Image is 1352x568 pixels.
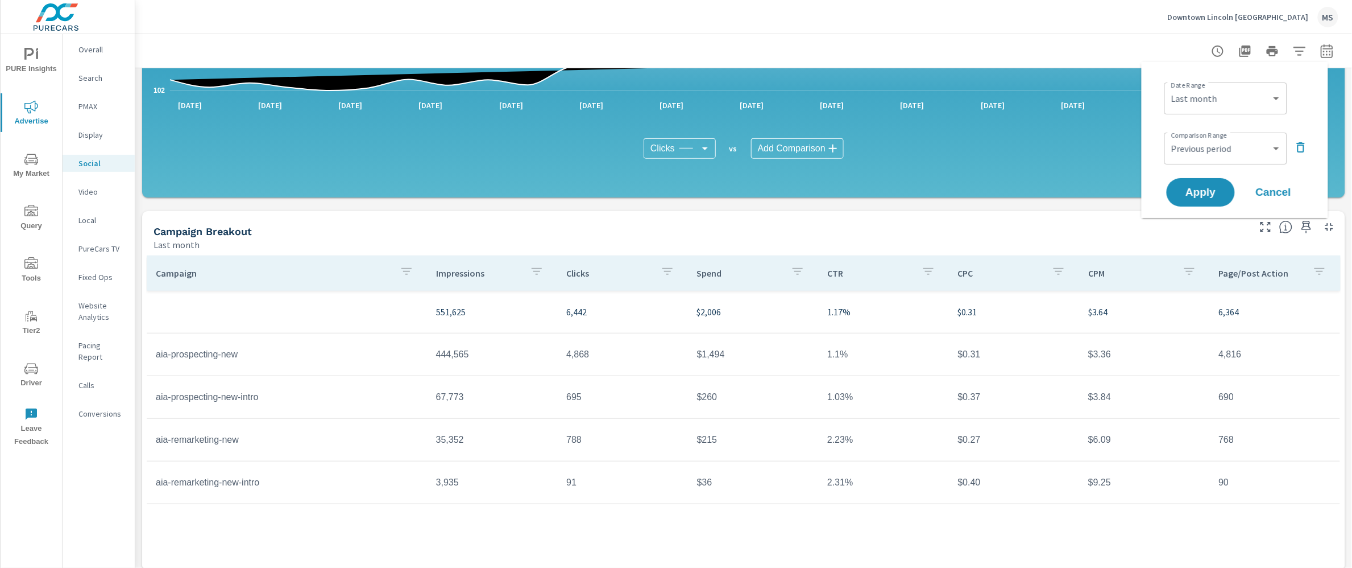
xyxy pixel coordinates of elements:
div: Conversions [63,405,135,422]
p: Video [78,186,126,197]
p: Spend [697,267,782,279]
p: [DATE] [973,100,1013,111]
span: Tier2 [4,310,59,337]
button: Apply [1167,178,1235,207]
p: [DATE] [732,100,772,111]
td: $215 [688,426,818,454]
span: PURE Insights [4,48,59,76]
p: [DATE] [1053,100,1093,111]
span: Cancel [1251,187,1296,197]
p: 551,625 [436,305,548,319]
td: 788 [557,426,687,454]
td: 4,816 [1210,340,1340,369]
span: Add Comparison [758,143,826,154]
p: [DATE] [170,100,210,111]
div: Display [63,126,135,143]
p: Impressions [436,267,521,279]
button: Print Report [1261,40,1284,63]
td: 67,773 [427,383,557,411]
p: 6,364 [1219,305,1331,319]
p: PMAX [78,101,126,112]
td: 2.31% [818,468,948,497]
span: Save this to your personalized report [1297,218,1316,236]
p: Last month [154,238,200,252]
td: 1.1% [818,340,948,369]
span: Query [4,205,59,233]
td: 35,352 [427,426,557,454]
div: Clicks [644,138,716,159]
p: Local [78,215,126,226]
div: Video [63,183,135,200]
button: Minimize Widget [1320,218,1338,236]
td: 444,565 [427,340,557,369]
p: Display [78,129,126,141]
td: 690 [1210,383,1340,411]
div: Add Comparison [751,138,844,159]
p: Search [78,72,126,84]
div: Fixed Ops [63,269,135,286]
button: Cancel [1239,178,1308,207]
p: 6,442 [566,305,678,319]
span: My Market [4,153,59,180]
p: [DATE] [652,100,691,111]
td: $0.40 [949,468,1079,497]
td: aia-prospecting-new-intro [147,383,427,411]
div: Overall [63,41,135,58]
td: $0.37 [949,383,1079,411]
p: PureCars TV [78,243,126,254]
td: $3.36 [1079,340,1209,369]
td: $36 [688,468,818,497]
p: Social [78,158,126,169]
p: [DATE] [893,100,932,111]
td: 3,935 [427,468,557,497]
p: [DATE] [812,100,852,111]
h5: Campaign Breakout [154,225,252,237]
p: CTR [827,267,912,279]
td: aia-remarketing-new-intro [147,468,427,497]
span: This is a summary of Social performance results by campaign. Each column can be sorted. [1279,220,1293,234]
td: $0.27 [949,426,1079,454]
div: Pacing Report [63,337,135,365]
p: [DATE] [411,100,451,111]
div: PureCars TV [63,240,135,257]
p: Downtown Lincoln [GEOGRAPHIC_DATA] [1168,12,1309,22]
span: Apply [1178,187,1224,197]
p: [DATE] [330,100,370,111]
td: 90 [1210,468,1340,497]
p: Overall [78,44,126,55]
div: Search [63,69,135,87]
div: PMAX [63,98,135,115]
p: [DATE] [250,100,290,111]
td: $6.09 [1079,426,1209,454]
button: Make Fullscreen [1256,218,1275,236]
td: 91 [557,468,687,497]
div: Local [63,212,135,229]
td: aia-prospecting-new [147,340,427,369]
p: Conversions [78,408,126,419]
div: nav menu [1,34,62,453]
p: $0.31 [958,305,1070,319]
p: CPC [958,267,1043,279]
p: CPM [1088,267,1173,279]
td: $0.31 [949,340,1079,369]
div: Social [63,155,135,172]
span: Advertise [4,100,59,128]
span: Driver [4,362,59,390]
td: 695 [557,383,687,411]
div: Calls [63,377,135,394]
text: 102 [154,87,165,94]
td: 1.03% [818,383,948,411]
p: $2,006 [697,305,809,319]
span: Tools [4,257,59,285]
td: $1,494 [688,340,818,369]
p: Pacing Report [78,340,126,363]
button: "Export Report to PDF" [1234,40,1256,63]
button: Select Date Range [1316,40,1338,63]
p: Clicks [566,267,651,279]
p: $3.64 [1088,305,1200,319]
td: $260 [688,383,818,411]
p: Page/Post Action [1219,267,1304,279]
p: [DATE] [491,100,531,111]
p: vs [716,143,751,154]
p: Calls [78,380,126,391]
